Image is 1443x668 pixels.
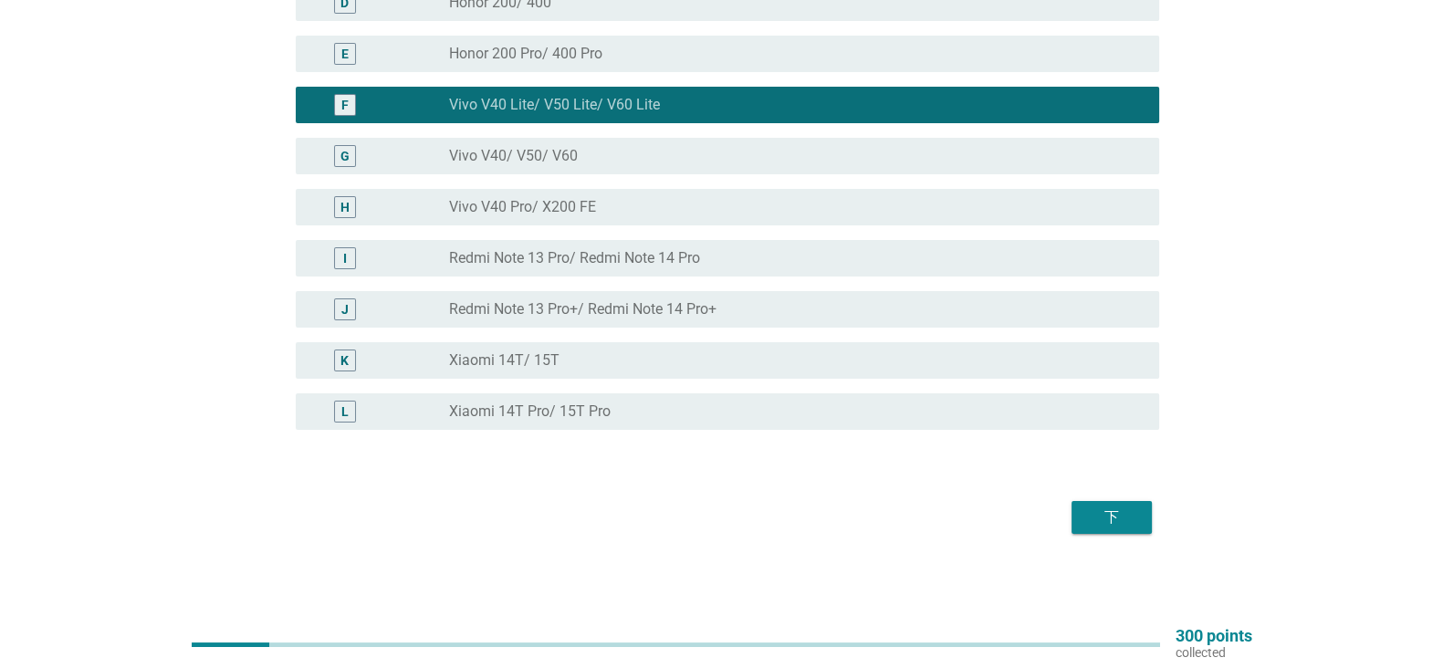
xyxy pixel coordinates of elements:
[1072,501,1152,534] button: 下
[449,45,602,63] label: Honor 200 Pro/ 400 Pro
[340,198,350,217] div: H
[449,300,716,318] label: Redmi Note 13 Pro+/ Redmi Note 14 Pro+
[449,402,611,421] label: Xiaomi 14T Pro/ 15T Pro
[343,249,347,268] div: I
[1086,506,1137,528] div: 下
[340,351,349,371] div: K
[449,198,596,216] label: Vivo V40 Pro/ X200 FE
[449,147,578,165] label: Vivo V40/ V50/ V60
[449,249,700,267] label: Redmi Note 13 Pro/ Redmi Note 14 Pro
[341,96,349,115] div: F
[341,300,349,319] div: J
[340,147,350,166] div: G
[449,96,660,114] label: Vivo V40 Lite/ V50 Lite/ V60 Lite
[1175,628,1251,644] p: 300 points
[341,402,349,422] div: L
[449,351,559,370] label: Xiaomi 14T/ 15T
[1175,644,1251,661] p: collected
[341,45,349,64] div: E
